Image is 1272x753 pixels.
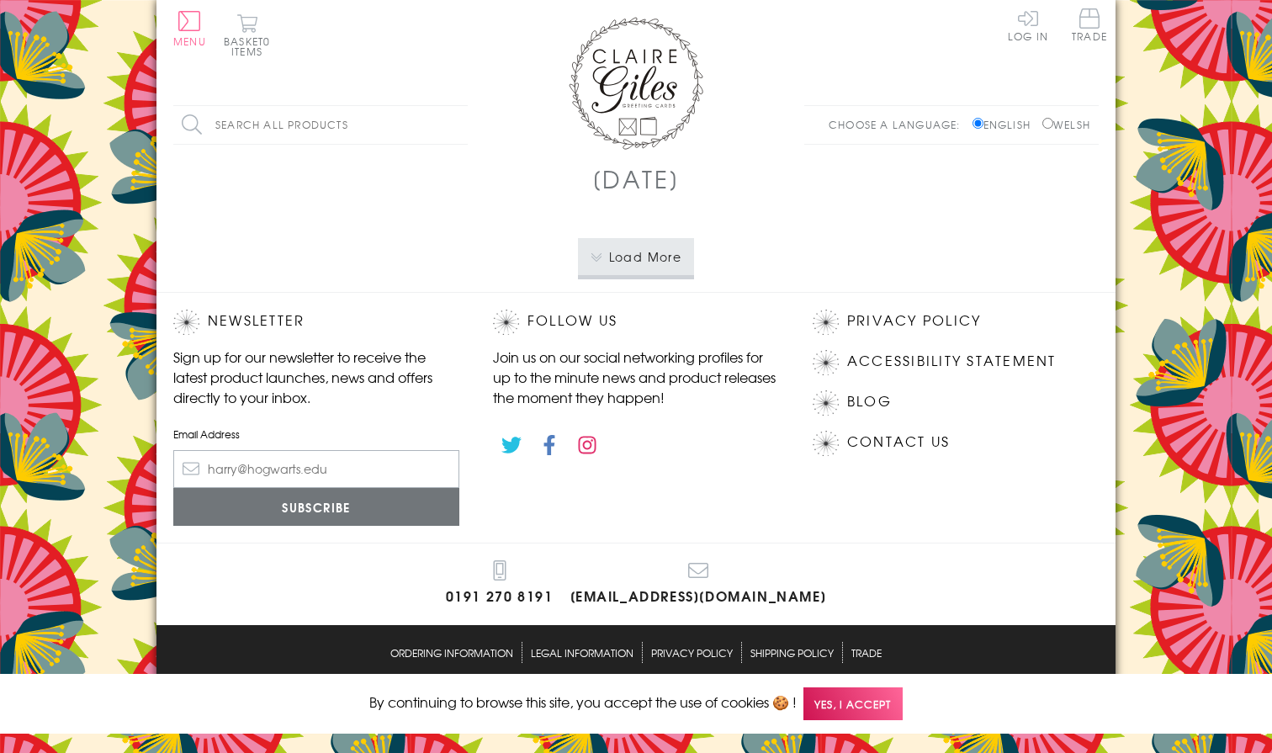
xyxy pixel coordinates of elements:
p: Sign up for our newsletter to receive the latest product launches, news and offers directly to yo... [173,347,459,407]
a: 0191 270 8191 [446,560,554,608]
input: Welsh [1042,118,1053,129]
button: Load More [578,238,695,275]
h1: [DATE] [592,162,681,196]
a: Legal Information [531,642,633,663]
a: Contact Us [847,431,950,453]
span: Menu [173,34,206,49]
a: Trade [851,642,882,663]
a: Blog [847,390,892,413]
a: Privacy Policy [847,310,981,332]
span: 0 items [231,34,270,59]
input: English [973,118,983,129]
a: Privacy Policy [651,642,733,663]
span: Trade [1072,8,1107,41]
img: Claire Giles Greetings Cards [569,17,703,150]
a: Ordering Information [390,642,513,663]
button: Basket0 items [224,13,270,56]
a: Trade [1072,8,1107,45]
label: English [973,117,1039,132]
a: Shipping Policy [750,642,834,663]
button: Menu [173,11,206,46]
a: Log In [1008,8,1048,41]
p: Choose a language: [829,117,969,132]
input: Subscribe [173,488,459,526]
a: Accessibility Statement [847,350,1057,373]
label: Email Address [173,427,459,442]
input: harry@hogwarts.edu [173,450,459,488]
span: Yes, I accept [803,687,903,720]
input: Search all products [173,106,468,144]
h2: Follow Us [493,310,779,335]
h2: Newsletter [173,310,459,335]
a: [EMAIL_ADDRESS][DOMAIN_NAME] [570,560,827,608]
p: Join us on our social networking profiles for up to the minute news and product releases the mome... [493,347,779,407]
input: Search [451,106,468,144]
label: Welsh [1042,117,1090,132]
